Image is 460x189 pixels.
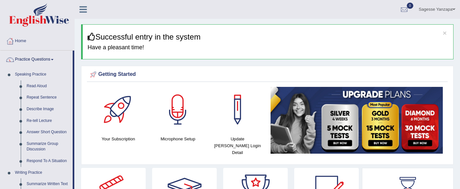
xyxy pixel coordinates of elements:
[12,69,73,80] a: Speaking Practice
[151,136,205,142] h4: Microphone Setup
[12,167,73,179] a: Writing Practice
[24,103,73,115] a: Describe Image
[407,3,413,9] span: 0
[88,44,448,51] h4: Have a pleasant time!
[24,126,73,138] a: Answer Short Question
[92,136,145,142] h4: Your Subscription
[443,30,447,36] button: ×
[24,138,73,155] a: Summarize Group Discussion
[24,115,73,127] a: Re-tell Lecture
[88,33,448,41] h3: Successful entry in the system
[0,51,73,67] a: Practice Questions
[89,70,446,79] div: Getting Started
[0,32,74,48] a: Home
[24,92,73,103] a: Repeat Sentence
[271,87,443,153] img: small5.jpg
[24,155,73,167] a: Respond To A Situation
[211,136,264,156] h4: Update [PERSON_NAME] Login Detail
[24,80,73,92] a: Read Aloud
